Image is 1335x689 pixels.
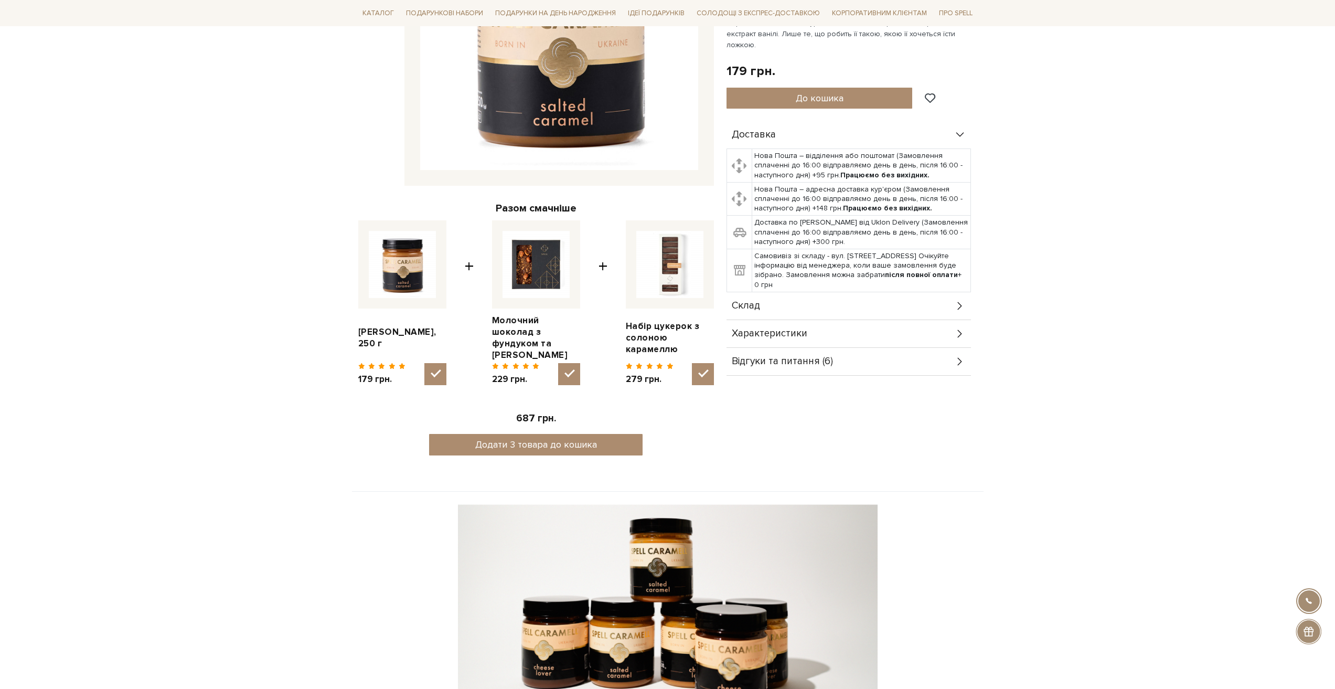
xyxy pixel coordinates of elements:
span: 279 грн. [626,374,674,385]
img: Молочний шоколад з фундуком та солоною карамеллю [503,231,570,298]
a: [PERSON_NAME], 250 г [358,326,446,349]
a: Про Spell [935,5,977,22]
b: Працюємо без вихідних. [843,204,932,213]
a: Подарункові набори [402,5,487,22]
div: Разом смачніше [358,202,714,215]
span: 229 грн. [492,374,540,385]
b: після повної оплати [885,270,958,279]
a: Молочний шоколад з фундуком та [PERSON_NAME] [492,315,580,361]
span: + [465,220,474,386]
b: Працюємо без вихідних. [840,171,930,179]
td: Нова Пошта – адресна доставка кур'єром (Замовлення сплаченні до 16:00 відправляємо день в день, п... [752,182,971,216]
span: + [599,220,607,386]
button: Додати 3 товара до кошика [429,434,643,455]
span: До кошика [796,92,843,104]
a: Корпоративним клієнтам [828,5,931,22]
a: Подарунки на День народження [491,5,620,22]
span: 687 грн. [516,412,556,425]
span: Доставка [732,130,776,140]
a: Набір цукерок з солоною карамеллю [626,321,714,355]
a: Солодощі з експрес-доставкою [692,4,824,22]
span: Склад [732,301,760,311]
button: До кошика [727,88,913,109]
span: 179 грн. [358,374,406,385]
span: Характеристики [732,329,807,338]
a: Ідеї подарунків [624,5,689,22]
div: 179 грн. [727,63,775,79]
td: Доставка по [PERSON_NAME] від Uklon Delivery (Замовлення сплаченні до 16:00 відправляємо день в д... [752,216,971,249]
img: Набір цукерок з солоною карамеллю [636,231,703,298]
span: Відгуки та питання (6) [732,357,833,366]
td: Нова Пошта – відділення або поштомат (Замовлення сплаченні до 16:00 відправляємо день в день, піс... [752,149,971,183]
td: Самовивіз зі складу - вул. [STREET_ADDRESS] Очікуйте інформацію від менеджера, коли ваше замовлен... [752,249,971,292]
a: Каталог [358,5,398,22]
img: Карамель солона, 250 г [369,231,436,298]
